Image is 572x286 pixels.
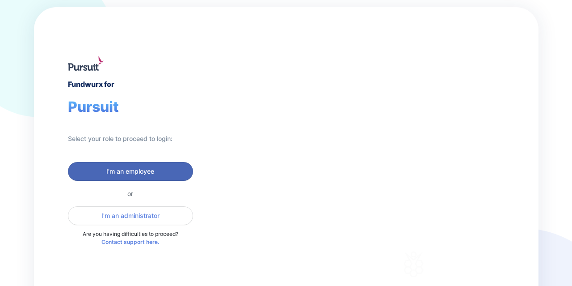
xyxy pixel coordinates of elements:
[101,211,160,220] span: I'm an administrator
[68,78,114,91] div: Fundwurx for
[68,190,193,197] div: or
[101,239,159,245] a: Contact support here.
[68,231,193,247] p: Are you having difficulties to proceed?
[68,162,193,181] button: I'm an employee
[106,167,154,176] span: I'm an employee
[68,133,172,144] div: Select your role to proceed to login:
[68,206,193,225] button: I'm an administrator
[337,126,407,134] div: Welcome to
[68,56,104,71] img: logo.jpg
[68,98,119,115] span: Pursuit
[337,178,490,203] div: Thank you for choosing Fundwurx as your partner in driving positive social impact!
[337,138,440,159] div: Fundwurx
